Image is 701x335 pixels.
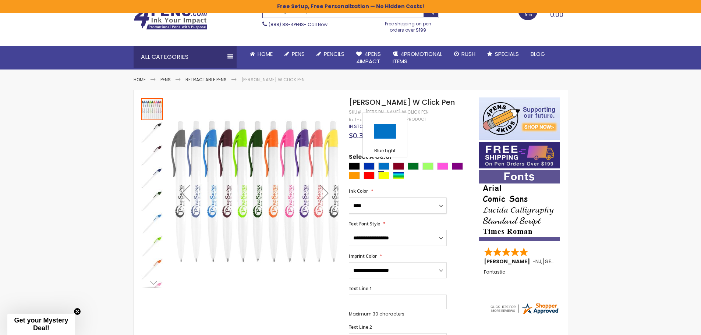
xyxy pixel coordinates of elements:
a: Retractable Pens [185,76,227,83]
a: Pencils [311,46,350,62]
img: Preston W Click Pen [141,235,163,257]
strong: SKU [349,109,362,115]
span: $0.30 [349,131,367,140]
a: 4pens.com certificate URL [489,310,560,317]
a: Home [244,46,279,62]
a: 4Pens4impact [350,46,387,70]
div: Fantastic [484,270,555,285]
div: Preston W Click Pen [141,166,164,189]
div: Burgundy [393,163,404,170]
span: Ink Color [349,188,368,194]
div: Blue Light [378,163,389,170]
a: Be the first to review this product [349,117,426,122]
div: Red [364,172,375,179]
a: Blog [525,46,551,62]
img: Preston W Click Pen [141,258,163,280]
img: Preston W Click Pen [141,121,163,143]
li: [PERSON_NAME] W Click Pen [241,77,305,83]
span: Get your Mystery Deal! [14,317,68,332]
a: Home [134,76,146,83]
img: Preston W Click Pen [141,167,163,189]
span: Specials [495,50,519,58]
img: 4pens 4 kids [479,97,560,140]
div: Black [349,163,360,170]
a: (888) 88-4PENS [269,21,304,28]
div: Blue [364,163,375,170]
div: Previous [171,97,201,288]
div: All Categories [134,46,237,68]
a: Specials [481,46,525,62]
div: Blue Light [365,148,405,155]
iframe: Google Customer Reviews [640,315,701,335]
div: Orange [349,172,360,179]
div: Availability [349,124,369,129]
span: Pens [292,50,305,58]
img: 4Pens Custom Pens and Promotional Products [134,6,207,30]
div: Get your Mystery Deal!Close teaser [7,314,75,335]
div: Pink [437,163,448,170]
button: Close teaser [74,308,81,315]
span: [GEOGRAPHIC_DATA] [542,258,596,265]
div: Preston W Click Pen [141,120,164,143]
img: Preston W Click Pen [141,212,163,234]
a: 4PROMOTIONALITEMS [387,46,448,70]
span: Home [258,50,273,58]
span: Select A Color [349,153,392,163]
span: [PERSON_NAME] [484,258,532,265]
div: Preston W Click Pen [141,143,164,166]
div: Assorted [393,172,404,179]
img: Free shipping on orders over $199 [479,142,560,168]
span: Blog [531,50,545,58]
div: Preston W Click Pen [141,211,164,234]
div: Green Light [422,163,433,170]
p: Maximum 30 characters [349,311,447,317]
span: Text Line 1 [349,285,372,292]
img: 4pens.com widget logo [489,302,560,315]
img: Preston W Click Pen [141,144,163,166]
img: Preston W Click Pen [141,189,163,211]
div: Preston W Click Pen [141,97,164,120]
img: Preston W Click Pen [171,108,339,276]
span: [PERSON_NAME] W Click Pen [349,97,455,107]
a: Pens [160,76,171,83]
img: font-personalization-examples [479,170,560,241]
div: Green [408,163,419,170]
span: Text Line 2 [349,324,372,330]
span: 0.00 [550,10,563,19]
span: Imprint Color [349,253,377,259]
span: - , [532,258,596,265]
span: - Call Now! [269,21,329,28]
div: Yellow [378,172,389,179]
span: 4Pens 4impact [356,50,381,65]
div: [PERSON_NAME] W Click Pen [365,109,429,115]
span: 4PROMOTIONAL ITEMS [393,50,442,65]
div: Preston W Click Pen [141,189,164,211]
span: Pencils [324,50,344,58]
div: Next [141,277,163,288]
span: Rush [461,50,475,58]
div: Preston W Click Pen [141,234,164,257]
span: NJ [535,258,541,265]
div: Purple [452,163,463,170]
a: Pens [279,46,311,62]
div: Preston W Click Pen [141,257,164,280]
div: Next [309,97,339,288]
span: In stock [349,123,369,129]
span: Text Font Style [349,221,380,227]
div: Free shipping on pen orders over $199 [377,18,439,33]
a: Rush [448,46,481,62]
